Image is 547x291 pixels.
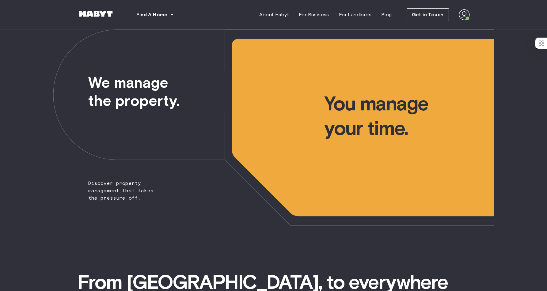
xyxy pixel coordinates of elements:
span: Blog [381,11,392,18]
span: About Habyt [259,11,289,18]
span: Discover property management that takes the pressure off. [53,29,165,202]
img: avatar [459,9,470,20]
span: For Landlords [339,11,371,18]
a: About Habyt [254,9,294,21]
a: Blog [376,9,397,21]
span: Get in Touch [412,11,444,18]
img: Habyt [78,11,114,17]
span: You manage your time. [324,29,494,140]
button: Get in Touch [407,8,449,21]
a: For Landlords [334,9,376,21]
span: For Business [299,11,329,18]
span: Find A Home [136,11,168,18]
button: Find A Home [131,9,179,21]
img: we-make-moves-not-waiting-lists [53,29,494,226]
a: For Business [294,9,334,21]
